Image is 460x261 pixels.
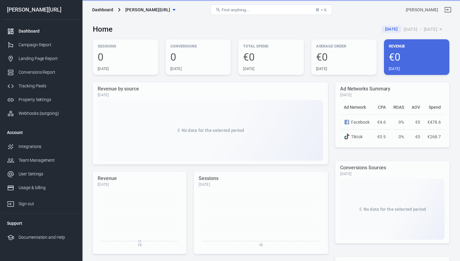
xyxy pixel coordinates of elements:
div: Tracking Pixels [19,83,75,89]
a: Sign out [2,195,80,211]
a: Dashboard [2,24,80,38]
div: Team Management [19,157,75,164]
h3: Home [93,25,113,34]
a: Property Settings [2,93,80,107]
a: Landing Page Report [2,52,80,65]
div: Integrations [19,143,75,150]
a: Tracking Pixels [2,79,80,93]
div: Usage & billing [19,185,75,191]
div: ⌘ + K [315,8,327,12]
li: Account [2,125,80,140]
div: Webhooks (outgoing) [19,110,75,117]
button: Find anything...⌘ + K [211,5,332,15]
div: Dashboard [92,7,113,13]
span: glorya.ai [125,6,170,14]
div: Sign out [19,201,75,207]
div: User Settings [19,171,75,177]
div: Landing Page Report [19,55,75,62]
a: User Settings [2,167,80,181]
div: Conversions Report [19,69,75,76]
a: Sign out [441,2,455,17]
li: Support [2,216,80,231]
a: Integrations [2,140,80,153]
div: Dashboard [19,28,75,34]
div: Account id: Zo3YXUXY [406,7,438,13]
a: Webhooks (outgoing) [2,107,80,120]
a: Campaign Report [2,38,80,52]
a: Conversions Report [2,65,80,79]
a: Team Management [2,153,80,167]
div: Campaign Report [19,42,75,48]
div: Property Settings [19,97,75,103]
span: Find anything... [222,8,249,12]
div: Documentation and Help [19,234,75,241]
a: Usage & billing [2,181,80,195]
button: [PERSON_NAME][URL] [123,4,178,16]
div: [PERSON_NAME][URL] [2,7,80,12]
